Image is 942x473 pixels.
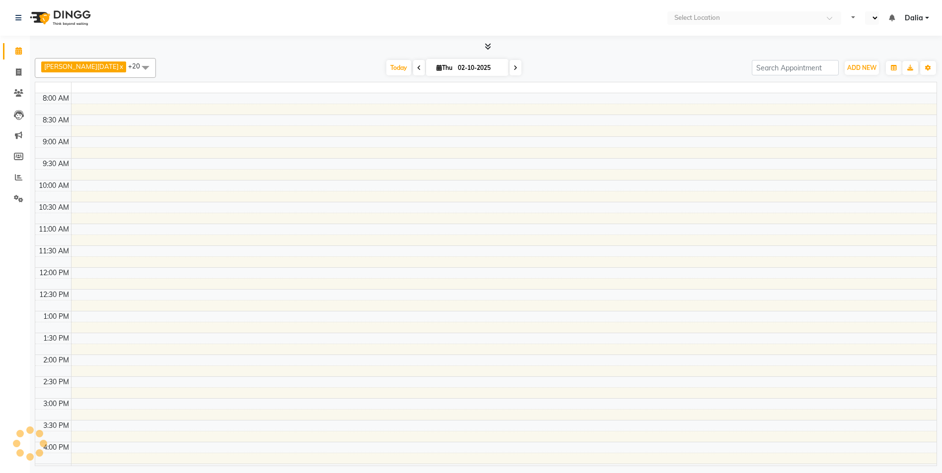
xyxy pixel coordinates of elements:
div: 3:00 PM [41,399,71,409]
div: 8:30 AM [41,115,71,125]
div: 12:00 PM [37,268,71,278]
div: 10:00 AM [37,180,71,191]
div: 8:00 AM [41,93,71,104]
span: [PERSON_NAME][DATE] [44,62,119,70]
span: ADD NEW [847,64,876,71]
img: logo [25,4,93,32]
div: 10:30 AM [37,202,71,213]
span: Today [386,60,411,75]
input: 2025-10-02 [455,60,505,75]
div: 1:00 PM [41,311,71,322]
span: Thu [434,64,455,71]
div: 1:30 PM [41,333,71,344]
button: ADD NEW [845,61,879,75]
div: 2:30 PM [41,377,71,387]
div: 11:00 AM [37,224,71,235]
input: Search Appointment [752,60,839,75]
span: +20 [128,62,147,70]
a: x [119,62,123,70]
div: 2:00 PM [41,355,71,365]
div: 9:30 AM [41,159,71,169]
div: Select Location [674,13,720,23]
span: Dalia [905,13,923,23]
div: 9:00 AM [41,137,71,147]
div: 4:00 PM [41,442,71,453]
div: 3:30 PM [41,420,71,431]
div: 12:30 PM [37,290,71,300]
div: 11:30 AM [37,246,71,256]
